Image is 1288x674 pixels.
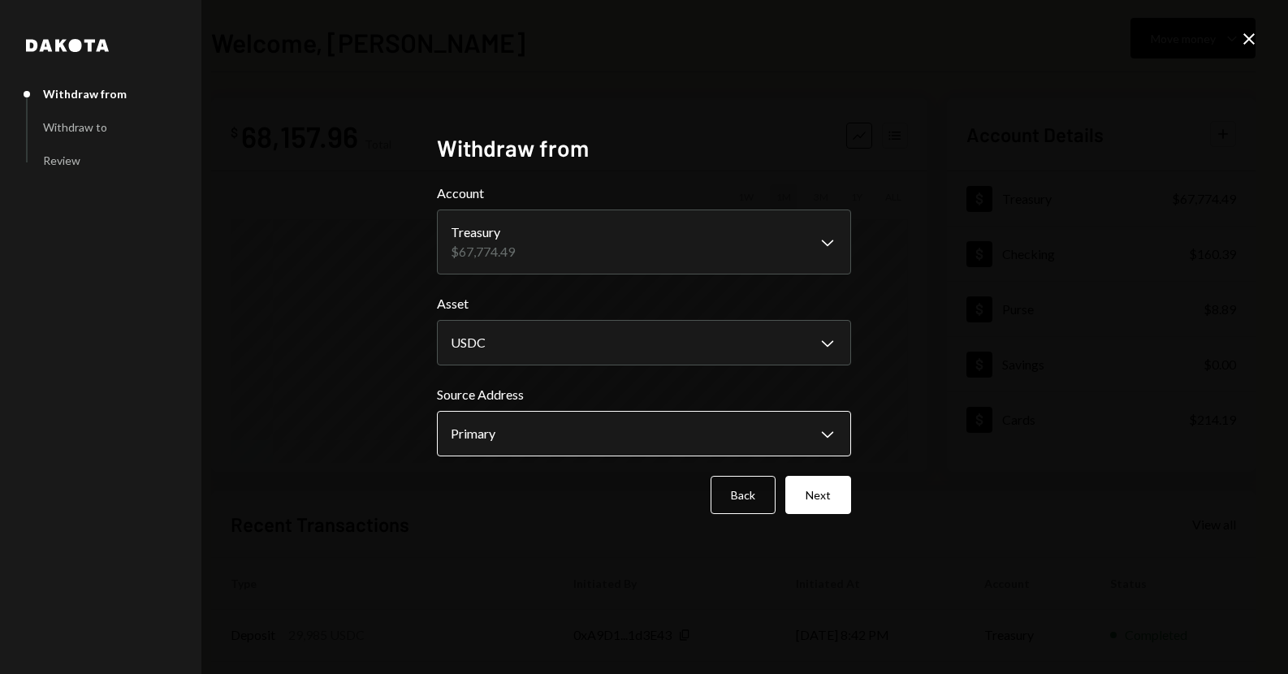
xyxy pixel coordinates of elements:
[785,476,851,514] button: Next
[43,153,80,167] div: Review
[437,385,851,404] label: Source Address
[711,476,776,514] button: Back
[437,320,851,365] button: Asset
[437,132,851,164] h2: Withdraw from
[437,411,851,456] button: Source Address
[437,210,851,274] button: Account
[437,184,851,203] label: Account
[437,294,851,313] label: Asset
[43,87,127,101] div: Withdraw from
[43,120,107,134] div: Withdraw to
